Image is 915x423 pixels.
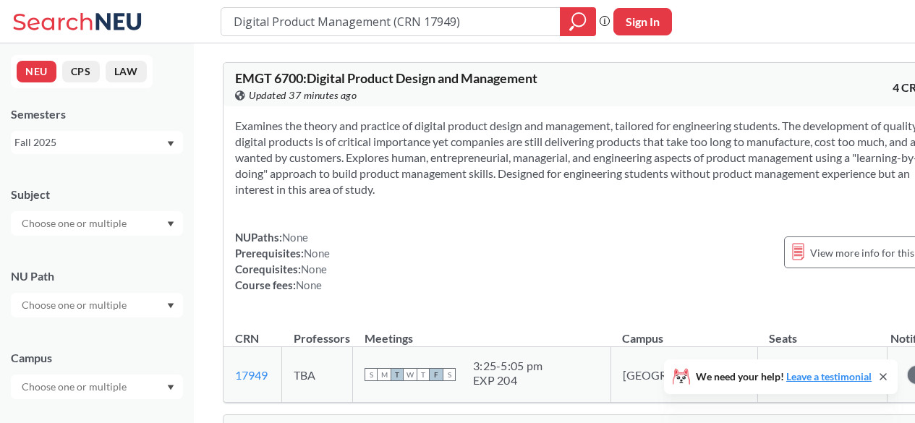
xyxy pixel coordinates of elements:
input: Choose one or multiple [14,296,136,314]
div: CRN [235,330,259,346]
div: Dropdown arrow [11,293,183,317]
span: T [417,368,430,381]
a: 17949 [235,368,268,382]
div: Fall 2025 [14,134,166,150]
svg: Dropdown arrow [167,221,174,227]
span: S [443,368,456,381]
span: None [301,262,327,275]
button: NEU [17,61,56,82]
th: Seats [757,316,887,347]
input: Class, professor, course number, "phrase" [232,9,550,34]
input: Choose one or multiple [14,378,136,396]
span: Updated 37 minutes ago [249,87,357,103]
th: Meetings [353,316,611,347]
div: magnifying glass [560,7,596,36]
span: EMGT 6700 : Digital Product Design and Management [235,70,537,86]
div: 3:25 - 5:05 pm [473,359,542,373]
span: T [391,368,404,381]
svg: Dropdown arrow [167,385,174,390]
button: Sign In [613,8,672,35]
span: F [430,368,443,381]
div: Dropdown arrow [11,375,183,399]
td: TBA [282,347,353,403]
th: Campus [610,316,757,347]
svg: Dropdown arrow [167,303,174,309]
span: We need your help! [696,372,872,382]
th: Professors [282,316,353,347]
div: Semesters [11,106,183,122]
div: Campus [11,350,183,366]
button: CPS [62,61,100,82]
span: W [404,368,417,381]
a: Leave a testimonial [786,370,872,383]
div: EXP 204 [473,373,542,388]
div: Dropdown arrow [11,211,183,236]
button: LAW [106,61,147,82]
svg: magnifying glass [569,12,587,32]
svg: Dropdown arrow [167,141,174,147]
span: M [378,368,391,381]
div: NU Path [11,268,183,284]
span: None [304,247,330,260]
span: S [365,368,378,381]
div: Fall 2025Dropdown arrow [11,131,183,154]
div: Subject [11,187,183,202]
input: Choose one or multiple [14,215,136,232]
div: NUPaths: Prerequisites: Corequisites: Course fees: [235,229,330,293]
td: [GEOGRAPHIC_DATA] [610,347,757,403]
span: None [296,278,322,291]
span: None [282,231,308,244]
